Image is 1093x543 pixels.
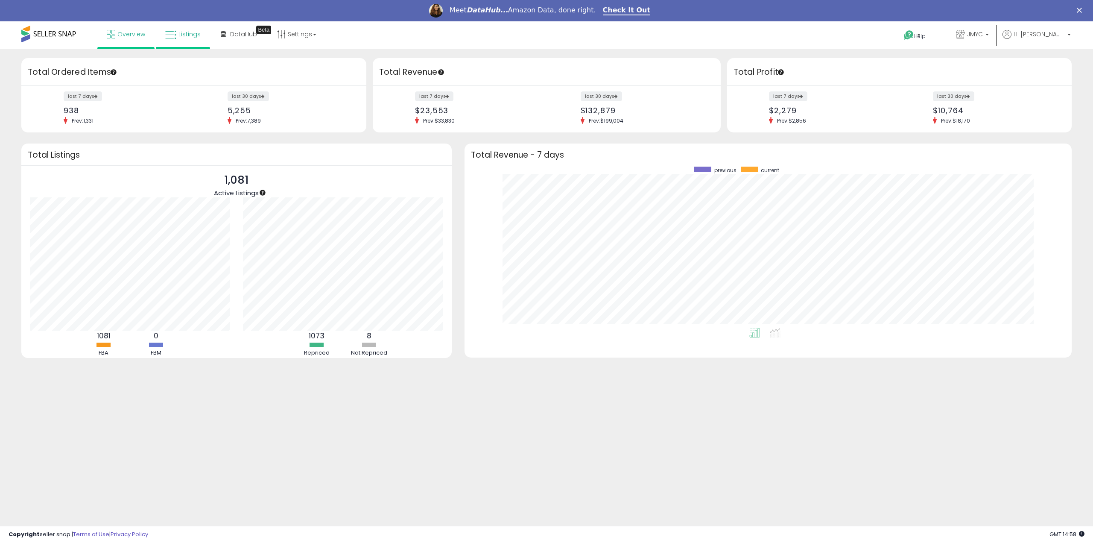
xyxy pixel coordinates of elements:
div: $2,279 [769,106,893,115]
span: previous [714,167,736,174]
div: Close [1077,8,1085,13]
div: Tooltip anchor [437,68,445,76]
span: DataHub [230,30,257,38]
div: Tooltip anchor [110,68,117,76]
span: Prev: $33,830 [419,117,459,124]
b: 1073 [309,331,324,341]
a: Settings [271,21,323,47]
a: JMYC [950,21,995,49]
span: Prev: $199,004 [584,117,628,124]
div: $132,879 [581,106,706,115]
h3: Total Profit [734,66,1066,78]
label: last 7 days [769,91,807,101]
div: Repriced [291,349,342,357]
span: Prev: 1,331 [67,117,98,124]
div: 5,255 [228,106,351,115]
span: Hi [PERSON_NAME] [1014,30,1065,38]
span: JMYC [967,30,983,38]
div: Meet Amazon Data, done right. [450,6,596,15]
h3: Total Ordered Items [28,66,360,78]
span: Prev: $2,856 [773,117,810,124]
div: Tooltip anchor [256,26,271,34]
label: last 30 days [933,91,974,101]
a: Overview [100,21,152,47]
div: FBM [131,349,182,357]
b: 8 [367,331,371,341]
b: 0 [154,331,158,341]
img: Profile image for Georgie [429,4,443,18]
div: Tooltip anchor [777,68,785,76]
div: Tooltip anchor [259,189,266,197]
a: Check It Out [603,6,651,15]
span: Active Listings [214,188,259,197]
label: last 30 days [228,91,269,101]
a: Listings [159,21,207,47]
i: DataHub... [467,6,508,14]
div: FBA [78,349,129,357]
span: current [761,167,779,174]
label: last 7 days [64,91,102,101]
span: Overview [117,30,145,38]
p: 1,081 [214,172,259,188]
b: 1081 [97,331,111,341]
h3: Total Listings [28,152,445,158]
a: DataHub [214,21,263,47]
div: $10,764 [933,106,1057,115]
span: Help [914,32,926,40]
h3: Total Revenue [379,66,714,78]
div: $23,553 [415,106,540,115]
h3: Total Revenue - 7 days [471,152,1066,158]
span: Listings [178,30,201,38]
span: Prev: 7,389 [231,117,265,124]
div: Not Repriced [344,349,395,357]
a: Help [897,23,942,49]
label: last 7 days [415,91,453,101]
div: 938 [64,106,187,115]
a: Hi [PERSON_NAME] [1002,30,1071,49]
label: last 30 days [581,91,622,101]
span: Prev: $18,170 [937,117,974,124]
i: Get Help [903,30,914,41]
